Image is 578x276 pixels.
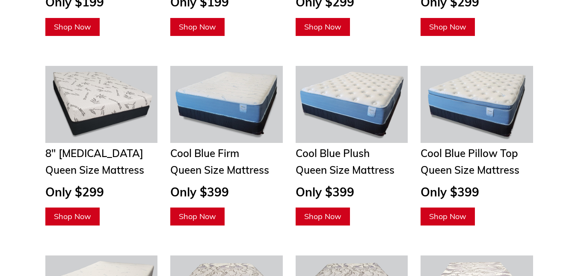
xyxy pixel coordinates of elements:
span: Queen Size Mattress [170,163,269,176]
span: Only $399 [421,184,479,199]
img: Bamboo 8 [45,66,158,143]
span: Cool Blue Firm [170,147,239,160]
span: 8" [MEDICAL_DATA] [45,147,143,160]
span: Shop Now [429,22,466,32]
img: Cool Blue Plush Mattress [296,66,408,143]
span: Shop Now [179,211,216,221]
span: Shop Now [179,22,216,32]
span: Only $299 [45,184,104,199]
img: Cool Blue Firm Mattress [170,66,283,143]
span: Queen Size Mattress [296,163,394,176]
span: Cool Blue Pillow Top [421,147,518,160]
a: Shop Now [45,18,100,36]
span: Shop Now [304,22,341,32]
span: Queen Size Mattress [421,163,519,176]
span: Queen Size Mattress [45,163,144,176]
a: Shop Now [45,208,100,226]
a: Shop Now [421,18,475,36]
a: Shop Now [421,208,475,226]
span: Shop Now [54,211,91,221]
span: Only $399 [296,184,354,199]
span: Only $399 [170,184,229,199]
a: Shop Now [170,208,225,226]
span: Shop Now [54,22,91,32]
a: Shop Now [170,18,225,36]
a: Shop Now [296,208,350,226]
span: Cool Blue Plush [296,147,370,160]
a: Shop Now [296,18,350,36]
span: Shop Now [429,211,466,221]
img: Cool Blue Pillow Top Mattress [421,66,533,143]
span: Shop Now [304,211,341,221]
